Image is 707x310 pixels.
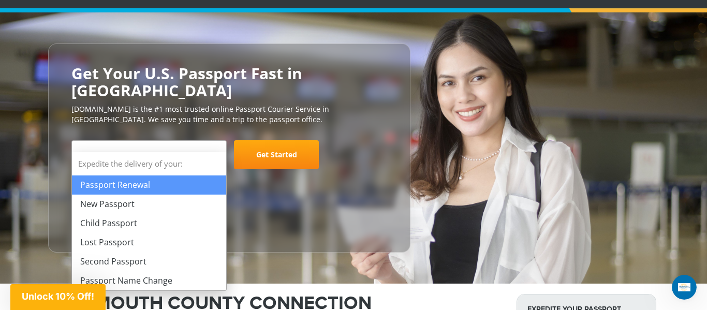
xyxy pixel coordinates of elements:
span: Select Your Service [80,150,163,161]
span: Unlock 10% Off! [22,291,94,302]
div: Unlock 10% Off! [10,284,106,310]
li: Second Passport [72,252,226,271]
a: Get Started [234,140,319,169]
span: Select Your Service [80,144,216,173]
p: [DOMAIN_NAME] is the #1 most trusted online Passport Courier Service in [GEOGRAPHIC_DATA]. We sav... [71,104,387,125]
iframe: Intercom live chat [672,275,697,300]
h2: Get Your U.S. Passport Fast in [GEOGRAPHIC_DATA] [71,65,387,99]
li: Passport Name Change [72,271,226,290]
li: Child Passport [72,214,226,233]
li: Passport Renewal [72,175,226,195]
li: New Passport [72,195,226,214]
span: Select Your Service [71,140,227,169]
li: Expedite the delivery of your: [72,152,226,290]
li: Lost Passport [72,233,226,252]
span: Starting at $199 + government fees [71,174,387,185]
strong: Expedite the delivery of your: [72,152,226,175]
